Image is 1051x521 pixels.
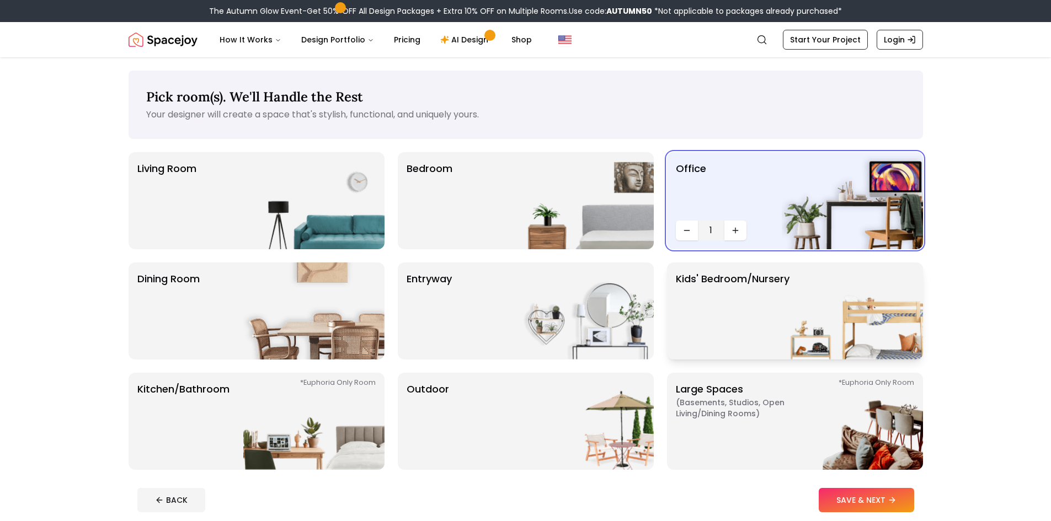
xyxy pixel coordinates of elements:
button: How It Works [211,29,290,51]
a: Pricing [385,29,429,51]
img: Kids' Bedroom/Nursery [782,262,923,359]
p: Bedroom [407,161,452,240]
button: SAVE & NEXT [819,488,914,512]
button: Decrease quantity [676,221,698,240]
img: Dining Room [243,262,385,359]
p: Office [676,161,706,216]
span: 1 [702,224,720,237]
span: Pick room(s). We'll Handle the Rest [146,88,363,105]
img: Bedroom [513,152,654,249]
div: The Autumn Glow Event-Get 50% OFF All Design Packages + Extra 10% OFF on Multiple Rooms. [209,6,842,17]
span: Use code: [569,6,652,17]
img: United States [558,33,572,46]
img: Large Spaces *Euphoria Only [782,373,923,470]
span: ( Basements, Studios, Open living/dining rooms ) [676,397,814,419]
p: Outdoor [407,382,449,461]
button: BACK [137,488,205,512]
p: Your designer will create a space that's stylish, functional, and uniquely yours. [146,108,905,121]
span: *Not applicable to packages already purchased* [652,6,842,17]
a: Login [877,30,923,50]
img: Office [782,152,923,249]
p: Kids' Bedroom/Nursery [676,271,789,351]
a: Shop [503,29,541,51]
b: AUTUMN50 [606,6,652,17]
img: Kitchen/Bathroom *Euphoria Only [243,373,385,470]
p: Dining Room [137,271,200,351]
p: entryway [407,271,452,351]
img: Living Room [243,152,385,249]
nav: Main [211,29,541,51]
img: Outdoor [513,373,654,470]
a: Start Your Project [783,30,868,50]
a: AI Design [431,29,500,51]
a: Spacejoy [129,29,198,51]
p: Living Room [137,161,196,240]
button: Design Portfolio [292,29,383,51]
button: Increase quantity [724,221,746,240]
p: Large Spaces [676,382,814,461]
nav: Global [129,22,923,57]
img: Spacejoy Logo [129,29,198,51]
img: entryway [513,262,654,359]
p: Kitchen/Bathroom [137,382,230,461]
